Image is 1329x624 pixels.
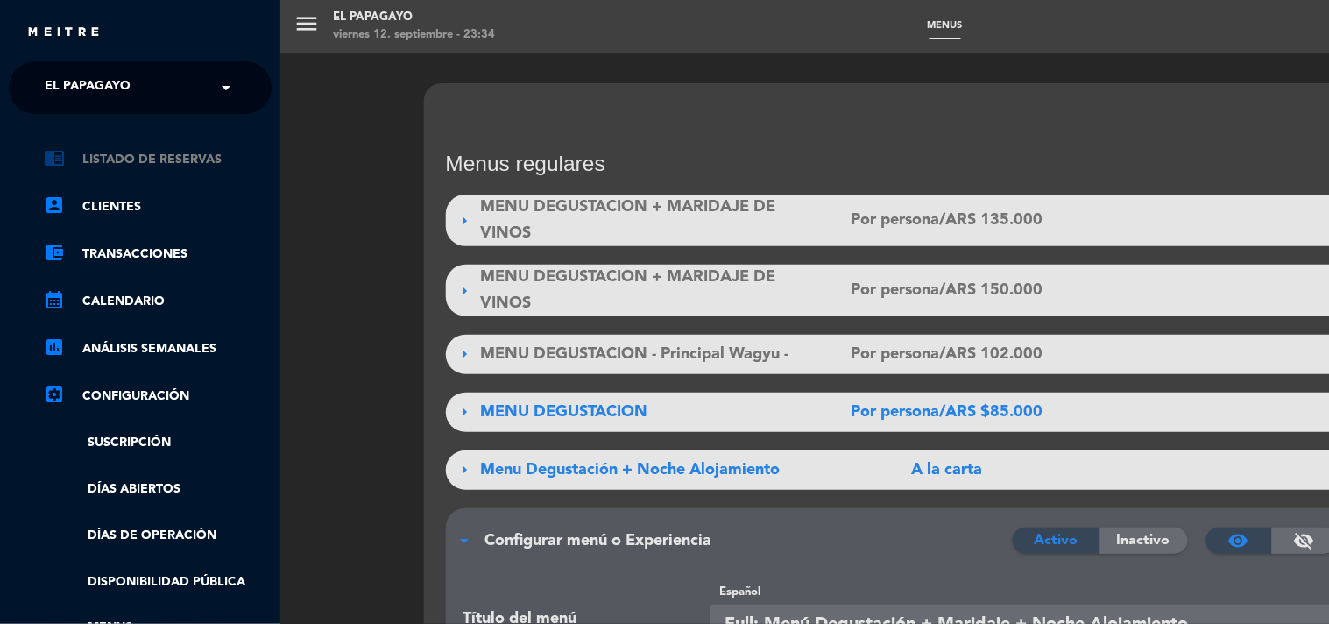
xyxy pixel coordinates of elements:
[26,26,101,39] img: MEITRE
[44,196,272,217] a: account_boxClientes
[44,386,272,407] a: Configuración
[44,289,65,310] i: calendar_month
[44,337,65,358] i: assessment
[44,147,65,168] i: chrome_reader_mode
[44,149,272,170] a: chrome_reader_modeListado de Reservas
[44,242,65,263] i: account_balance_wallet
[44,572,272,592] a: Disponibilidad pública
[44,195,65,216] i: account_box
[44,384,65,405] i: settings_applications
[44,291,272,312] a: calendar_monthCalendario
[44,479,272,500] a: Días abiertos
[44,526,272,546] a: Días de Operación
[44,338,272,359] a: assessmentANÁLISIS SEMANALES
[45,69,131,106] span: El Papagayo
[44,433,272,453] a: Suscripción
[44,244,272,265] a: account_balance_walletTransacciones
